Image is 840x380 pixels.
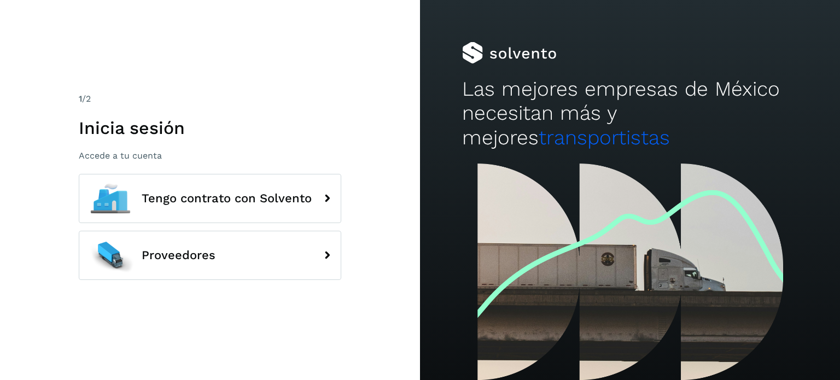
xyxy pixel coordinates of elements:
[79,150,341,161] p: Accede a tu cuenta
[142,192,312,205] span: Tengo contrato con Solvento
[539,126,670,149] span: transportistas
[79,231,341,280] button: Proveedores
[79,118,341,138] h1: Inicia sesión
[462,77,798,150] h2: Las mejores empresas de México necesitan más y mejores
[142,249,215,262] span: Proveedores
[79,174,341,223] button: Tengo contrato con Solvento
[79,93,82,104] span: 1
[79,92,341,106] div: /2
